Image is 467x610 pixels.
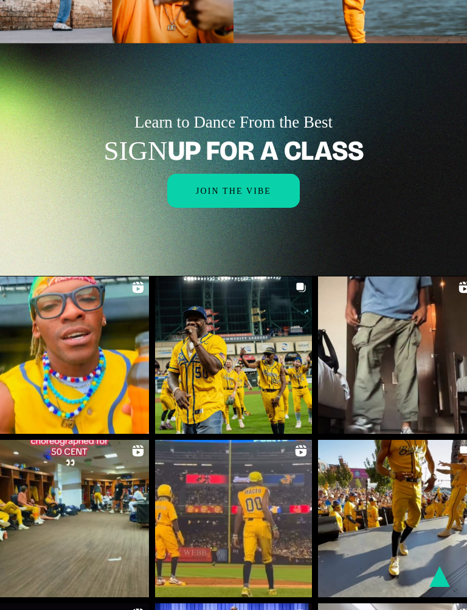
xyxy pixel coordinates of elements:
[167,174,300,208] a: Join the Vibe
[155,440,313,597] a: Movin and Shakin #00 #savannahbananas #bananaball #bananaland #dancingfirstbasecoach #firstbaseda...
[103,135,167,166] span: Sign
[196,187,271,196] span: Join the Vibe
[155,276,313,434] a: H O U S T O N Last Chapter of regular season @50cent #dancer #dancerlife #00 #savannahbananas #ba...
